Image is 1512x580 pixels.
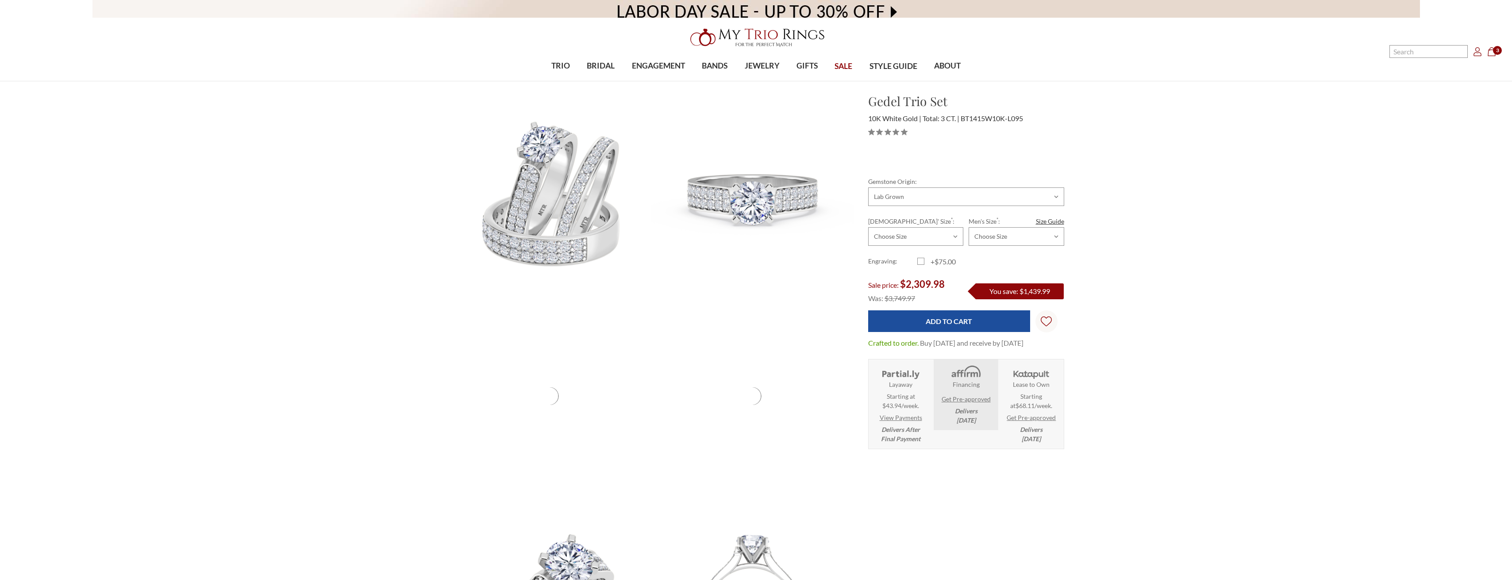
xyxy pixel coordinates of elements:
[942,394,991,404] a: Get Pre-approved
[885,294,915,302] span: $3,749.97
[1002,392,1061,410] span: Starting at .
[900,278,945,290] span: $2,309.98
[1020,425,1043,443] em: Delivers
[989,287,1050,295] span: You save: $1,439.99
[685,23,827,52] img: My Trio Rings
[955,406,977,425] em: Delivers
[826,52,861,81] a: SALE
[934,60,961,72] span: ABOUT
[1036,217,1064,226] a: Size Guide
[1493,46,1502,55] span: 3
[957,416,976,424] span: [DATE]
[920,338,1023,348] dd: Buy [DATE] and receive by [DATE]
[1013,380,1050,389] strong: Lease to Own
[1473,47,1482,56] svg: Account
[1389,45,1468,58] input: Search
[881,425,920,443] em: Delivers After Final Payment
[578,52,623,80] a: BRIDAL
[1011,365,1052,380] img: Katapult
[868,92,1064,111] h1: Gedel Trio Set
[551,60,570,72] span: TRIO
[868,114,921,122] span: 10K White Gold
[693,52,736,80] a: BANDS
[934,359,998,430] li: Affirm
[868,177,1064,186] label: Gemstone Origin:
[632,60,685,72] span: ENGAGEMENT
[861,52,925,81] a: STYLE GUIDE
[969,217,1064,226] label: Men's Size :
[449,92,651,294] img: Photo of Gedel 3 ct tw. Lab Grown Round Solitaire Trio Set 10K White Gold [BT1415W-L095]
[926,52,969,80] a: ABOUT
[745,60,780,72] span: JEWELRY
[880,365,921,380] img: Layaway
[702,60,727,72] span: BANDS
[796,60,818,72] span: GIFTS
[882,392,919,410] span: Starting at $43.94/week.
[1041,288,1052,355] svg: Wish Lists
[1016,402,1051,409] span: $68.11/week
[1035,310,1058,332] a: Wish Lists
[999,359,1063,449] li: Katapult
[439,23,1073,52] a: My Trio Rings
[1473,46,1482,57] a: Account
[623,52,693,80] a: ENGAGEMENT
[1007,413,1056,422] a: Get Pre-approved
[889,380,912,389] strong: Layaway
[880,413,922,422] a: View Payments
[953,380,980,389] strong: Financing
[868,256,917,267] label: Engraving:
[868,310,1030,332] input: Add to Cart
[868,281,899,289] span: Sale price:
[651,92,854,294] img: Photo of Gedel 3 ct tw. Lab Grown Round Solitaire Trio Set 10K White Gold [BT1415WE-L095]
[1487,47,1496,56] svg: cart.cart_preview
[868,338,919,348] dt: Crafted to order.
[917,256,966,267] label: +$75.00
[869,359,933,449] li: Layaway
[788,52,826,80] a: GIFTS
[1487,46,1501,57] a: Cart with 0 items
[945,365,986,380] img: Affirm
[961,114,1023,122] span: BT1415W10K-L095
[868,294,883,302] span: Was:
[869,61,917,72] span: STYLE GUIDE
[835,61,852,72] span: SALE
[868,217,963,226] label: [DEMOGRAPHIC_DATA]' Size :
[1022,435,1041,443] span: [DATE]
[923,114,959,122] span: Total: 3 CT.
[587,60,615,72] span: BRIDAL
[736,52,788,80] a: JEWELRY
[543,52,578,80] a: TRIO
